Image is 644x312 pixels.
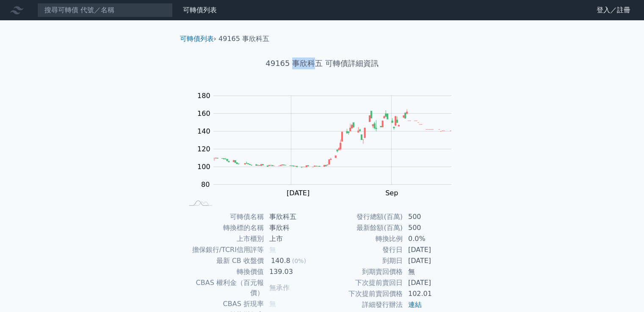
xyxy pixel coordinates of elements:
[201,181,210,189] tspan: 80
[269,284,290,292] span: 無承作
[403,244,461,255] td: [DATE]
[602,271,644,312] iframe: Chat Widget
[403,233,461,244] td: 0.0%
[183,277,264,298] td: CBAS 權利金（百元報價）
[602,271,644,312] div: 聊天小工具
[269,256,292,266] div: 140.8
[322,277,403,288] td: 下次提前賣回日
[264,211,322,222] td: 事欣科五
[322,211,403,222] td: 發行總額(百萬)
[37,3,173,17] input: 搜尋可轉債 代號／名稱
[183,298,264,309] td: CBAS 折現率
[183,222,264,233] td: 轉換標的名稱
[193,92,464,214] g: Chart
[264,266,322,277] td: 139.03
[590,3,637,17] a: 登入／註冊
[403,266,461,277] td: 無
[408,301,422,309] a: 連結
[403,255,461,266] td: [DATE]
[269,246,276,254] span: 無
[385,189,398,197] tspan: Sep
[322,288,403,299] td: 下次提前賣回價格
[197,109,210,118] tspan: 160
[322,222,403,233] td: 最新餘額(百萬)
[183,255,264,266] td: 最新 CB 收盤價
[197,163,210,171] tspan: 100
[403,211,461,222] td: 500
[197,127,210,135] tspan: 140
[218,34,269,44] li: 49165 事欣科五
[322,266,403,277] td: 到期賣回價格
[403,222,461,233] td: 500
[322,233,403,244] td: 轉換比例
[197,92,210,100] tspan: 180
[183,244,264,255] td: 擔保銀行/TCRI信用評等
[264,233,322,244] td: 上市
[180,34,216,44] li: ›
[183,211,264,222] td: 可轉債名稱
[183,233,264,244] td: 上市櫃別
[264,222,322,233] td: 事欣科
[183,266,264,277] td: 轉換價值
[403,288,461,299] td: 102.01
[269,300,276,308] span: 無
[322,299,403,310] td: 詳細發行辦法
[197,145,210,153] tspan: 120
[183,6,217,14] a: 可轉債列表
[322,244,403,255] td: 發行日
[173,57,471,69] h1: 49165 事欣科五 可轉債詳細資訊
[180,35,214,43] a: 可轉債列表
[292,257,306,264] span: (0%)
[403,277,461,288] td: [DATE]
[322,255,403,266] td: 到期日
[287,189,310,197] tspan: [DATE]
